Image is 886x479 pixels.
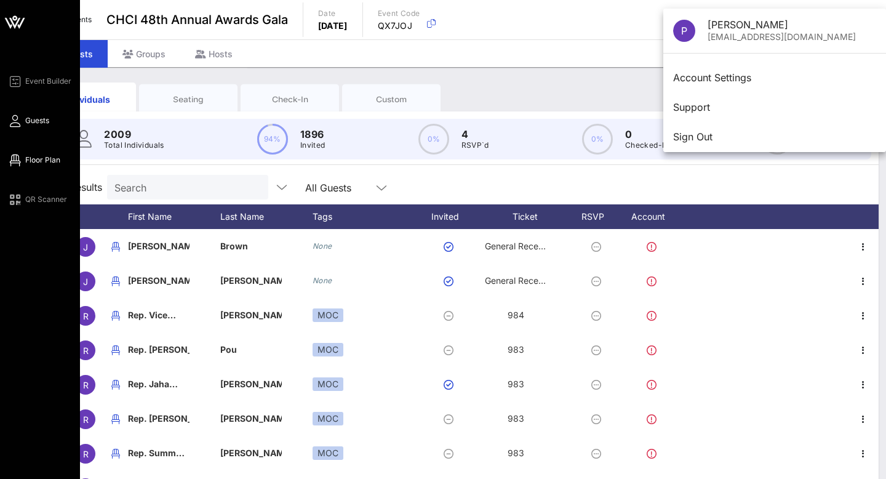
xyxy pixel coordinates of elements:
div: All Guests [298,175,396,199]
p: Rep. Jaha… [128,367,190,401]
p: Rep. [PERSON_NAME]… [128,332,190,367]
div: Hosts [180,40,247,68]
span: Event Builder [25,76,71,87]
p: [DATE] [318,20,348,32]
div: [EMAIL_ADDRESS][DOMAIN_NAME] [708,32,876,42]
div: Groups [108,40,180,68]
span: R [83,311,89,321]
p: [PERSON_NAME] [128,229,190,264]
div: Account [620,204,688,229]
p: Brown [220,229,282,264]
a: Guests [7,113,49,128]
span: Floor Plan [25,155,60,166]
span: J [83,276,88,287]
div: All Guests [305,182,351,193]
div: Support [673,102,876,113]
p: [PERSON_NAME] [220,298,282,332]
span: General Reception [485,275,559,286]
span: R [83,345,89,356]
p: RSVP`d [461,139,489,151]
p: Date [318,7,348,20]
p: Rep. Summ… [128,436,190,470]
p: Rep. [PERSON_NAME]… [128,401,190,436]
p: [PERSON_NAME] [220,436,282,470]
div: Seating [148,94,228,105]
p: QX7JOJ [378,20,420,32]
div: MOC [313,412,343,425]
span: 983 [508,448,524,458]
span: R [83,380,89,390]
p: [PERSON_NAME] [220,264,282,298]
div: Tags [313,204,417,229]
p: Invited [300,139,325,151]
p: 0 [625,127,669,142]
span: 983 [508,413,524,424]
p: Pou [220,332,282,367]
span: 984 [508,310,524,320]
p: 2009 [104,127,164,142]
i: None [313,276,332,285]
p: Rep. Vice… [128,298,190,332]
div: Sign Out [673,131,876,143]
a: QR Scanner [7,192,67,207]
span: General Reception [485,241,559,251]
div: MOC [313,343,343,356]
div: MOC [313,308,343,322]
div: Account Settings [673,72,876,84]
div: Last Name [220,204,313,229]
span: R [83,414,89,425]
i: None [313,241,332,251]
div: [PERSON_NAME] [708,19,876,31]
div: Check-In [250,94,330,105]
div: Ticket [485,204,577,229]
span: 983 [508,379,524,389]
span: CHCI 48th Annual Awards Gala [106,10,288,29]
span: Guests [25,115,49,126]
p: 1896 [300,127,325,142]
p: 4 [461,127,489,142]
span: QR Scanner [25,194,67,205]
p: Checked-In [625,139,669,151]
div: First Name [128,204,220,229]
span: 983 [508,344,524,355]
div: MOC [313,377,343,391]
a: Floor Plan [7,153,60,167]
div: Custom [351,94,431,105]
div: Individuals [47,93,127,106]
p: Total Individuals [104,139,164,151]
p: [PERSON_NAME] [128,264,190,298]
div: Invited [417,204,485,229]
div: RSVP [577,204,620,229]
p: Event Code [378,7,420,20]
span: P [681,25,687,37]
p: [PERSON_NAME] [220,367,282,401]
a: Event Builder [7,74,71,89]
p: [PERSON_NAME] [220,401,282,436]
span: R [83,449,89,459]
span: J [83,242,88,252]
div: MOC [313,446,343,460]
